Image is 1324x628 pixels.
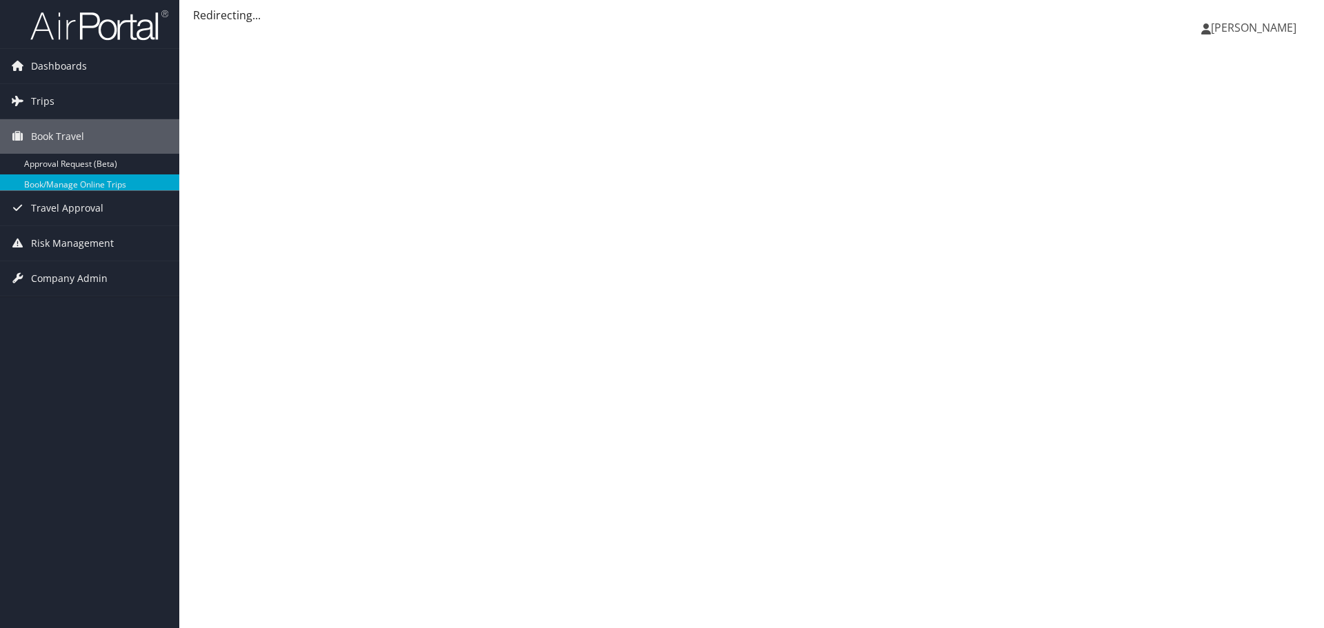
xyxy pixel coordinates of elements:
[31,119,84,154] span: Book Travel
[1211,20,1296,35] span: [PERSON_NAME]
[31,191,103,225] span: Travel Approval
[31,84,54,119] span: Trips
[31,49,87,83] span: Dashboards
[31,226,114,261] span: Risk Management
[30,9,168,41] img: airportal-logo.png
[31,261,108,296] span: Company Admin
[1201,7,1310,48] a: [PERSON_NAME]
[193,7,1310,23] div: Redirecting...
